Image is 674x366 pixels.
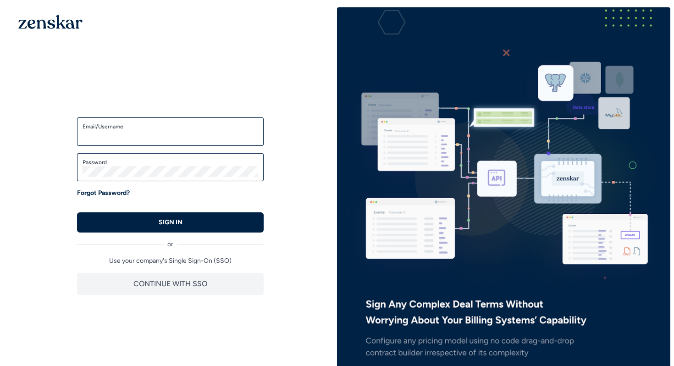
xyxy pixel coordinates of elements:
button: CONTINUE WITH SSO [77,273,264,295]
a: Forgot Password? [77,189,130,198]
p: SIGN IN [159,218,182,227]
label: Password [83,159,258,166]
label: Email/Username [83,123,258,130]
p: Use your company's Single Sign-On (SSO) [77,256,264,266]
button: SIGN IN [77,212,264,233]
div: or [77,233,264,249]
img: 1OGAJ2xQqyY4LXKgY66KYq0eOWRCkrZdAb3gUhuVAqdWPZE9SRJmCz+oDMSn4zDLXe31Ii730ItAGKgCKgCCgCikA4Av8PJUP... [18,15,83,29]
